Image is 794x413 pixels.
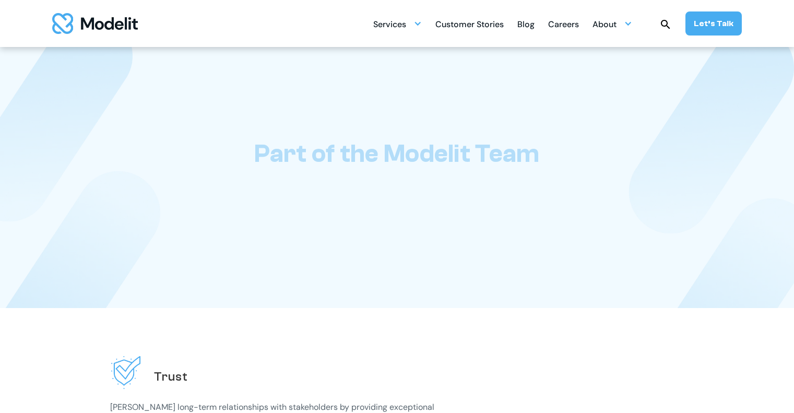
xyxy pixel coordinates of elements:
div: Customer Stories [435,15,504,36]
img: modelit logo [52,13,138,34]
div: Services [373,14,422,34]
a: Careers [548,14,579,34]
h1: Part of the Modelit Team [254,139,539,169]
div: About [592,15,617,36]
div: Let’s Talk [694,18,733,29]
h2: Trust [154,369,188,385]
div: Blog [517,15,535,36]
a: Blog [517,14,535,34]
div: Careers [548,15,579,36]
div: Services [373,15,406,36]
a: Customer Stories [435,14,504,34]
div: About [592,14,632,34]
a: Let’s Talk [685,11,742,36]
a: home [52,13,138,34]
